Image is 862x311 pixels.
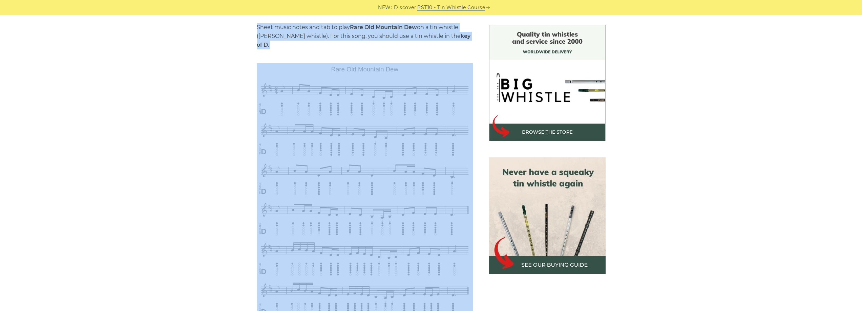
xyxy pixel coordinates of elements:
[417,4,485,12] a: PST10 - Tin Whistle Course
[394,4,416,12] span: Discover
[378,4,392,12] span: NEW:
[350,24,417,30] strong: Rare Old Mountain Dew
[489,157,606,274] img: tin whistle buying guide
[257,33,470,48] strong: key of D
[257,23,473,49] p: Sheet music notes and tab to play on a tin whistle ([PERSON_NAME] whistle). For this song, you sh...
[489,25,606,141] img: BigWhistle Tin Whistle Store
